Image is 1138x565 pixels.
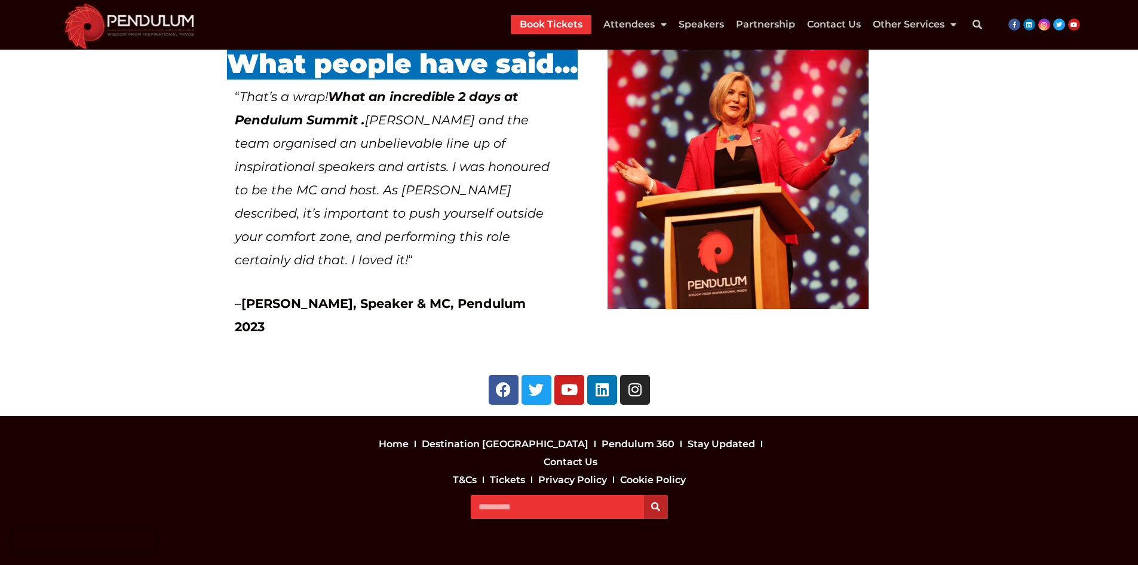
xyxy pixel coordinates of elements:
a: Partnership [736,15,795,34]
a: Cookie Policy [617,471,689,489]
div: Search [965,13,989,36]
nav: Menu [365,471,774,489]
p: – [235,292,553,339]
nav: Menu [511,15,956,34]
a: Attendees [603,15,667,34]
iframe: Brevo live chat [12,529,155,553]
a: Privacy Policy [535,471,610,489]
a: Contact Us [807,15,861,34]
a: Pendulum 360 [599,435,677,453]
a: Other Services [873,15,956,34]
a: Destination [GEOGRAPHIC_DATA] [419,435,591,453]
a: Tickets [487,471,528,489]
a: Contact Us [541,453,600,471]
a: T&Cs [450,471,480,489]
b: What an incredible 2 days at Pendulum Summit . [235,89,518,127]
a: Stay Updated [685,435,758,453]
span: “ [235,89,240,104]
i: That’s a wrap! [PERSON_NAME] and the team organised an unbelievable line up of inspirational spea... [235,89,550,267]
button: Search [644,495,668,519]
a: Book Tickets [520,15,582,34]
b: What people have said... [227,47,578,80]
a: Speakers [679,15,724,34]
b: [PERSON_NAME], Speaker & MC, Pendulum 2023 [235,296,526,334]
span: “ [408,252,413,267]
a: Home [376,435,412,453]
nav: Menu [365,435,774,471]
img: Mandy Hickson Pendulum Summit [608,48,869,309]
